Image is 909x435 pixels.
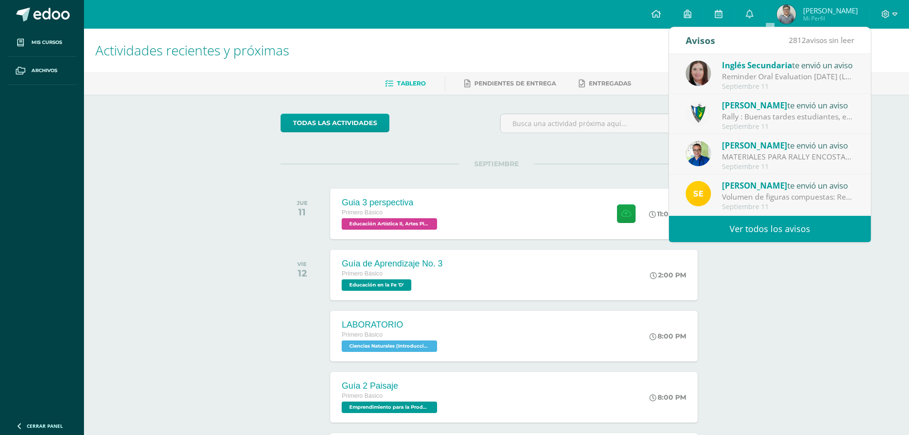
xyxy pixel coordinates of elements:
div: JUE [297,200,308,206]
div: 12 [297,267,307,279]
span: Inglés Secundaria [722,60,792,71]
span: [PERSON_NAME] [803,6,858,15]
img: 3ba3423faefa342bc2c5b8ea565e626e.png [777,5,796,24]
a: Mis cursos [8,29,76,57]
a: Ver todos los avisos [669,216,871,242]
div: LABORATORIO [342,320,439,330]
span: Mi Perfil [803,14,858,22]
span: Tablero [397,80,426,87]
div: Rally : Buenas tardes estudiantes, es un gusto saludarlos. Por este medio se informa que los jóve... [722,111,855,122]
span: Emprendimiento para la Productividad 'D' [342,402,437,413]
div: Volumen de figuras compuestas: Realiza los siguientes ejercicios en tu cuaderno. Debes encontrar ... [722,191,855,202]
div: Reminder Oral Evaluation Sept 19th (L3 Miss Mary): Hi guys! I remind you to work on your project ... [722,71,855,82]
div: te envió un aviso [722,139,855,151]
span: Actividades recientes y próximas [95,41,289,59]
div: 11 [297,206,308,218]
div: Guia 3 perspectiva [342,198,439,208]
span: Ciencias Naturales (Introducción a la Biología) 'D' [342,340,437,352]
span: Cerrar panel [27,423,63,429]
a: todas las Actividades [281,114,389,132]
span: Primero Básico [342,331,382,338]
span: Primero Básico [342,209,382,216]
div: Avisos [686,27,715,53]
span: Entregadas [589,80,631,87]
div: te envió un aviso [722,179,855,191]
img: 9f174a157161b4ddbe12118a61fed988.png [686,101,711,126]
div: 8:00 PM [649,332,686,340]
span: Educación en la Fe 'D' [342,279,411,291]
img: 8af0450cf43d44e38c4a1497329761f3.png [686,61,711,86]
span: [PERSON_NAME] [722,100,787,111]
span: SEPTIEMBRE [459,159,534,168]
span: [PERSON_NAME] [722,140,787,151]
div: Guía de Aprendizaje No. 3 [342,259,442,269]
a: Tablero [385,76,426,91]
span: Educación Artística II, Artes Plásticas 'D' [342,218,437,230]
span: 2812 [789,35,806,45]
span: Primero Básico [342,270,382,277]
div: Septiembre 11 [722,203,855,211]
div: Septiembre 11 [722,83,855,91]
span: avisos sin leer [789,35,854,45]
span: Primero Básico [342,393,382,399]
div: te envió un aviso [722,59,855,71]
span: Archivos [31,67,57,74]
span: Pendientes de entrega [474,80,556,87]
div: MATERIALES PARA RALLY ENCOSTALADOS: Buena tardes estimados padres de familia y alumnos, según ind... [722,151,855,162]
a: Archivos [8,57,76,85]
a: Pendientes de entrega [464,76,556,91]
div: Septiembre 11 [722,123,855,131]
span: Mis cursos [31,39,62,46]
div: Septiembre 11 [722,163,855,171]
a: Entregadas [579,76,631,91]
img: 692ded2a22070436d299c26f70cfa591.png [686,141,711,166]
div: Guía 2 Paisaje [342,381,439,391]
div: 11:00 PM [649,210,686,218]
div: 2:00 PM [650,271,686,279]
div: te envió un aviso [722,99,855,111]
span: [PERSON_NAME] [722,180,787,191]
img: 03c2987289e60ca238394da5f82a525a.png [686,181,711,206]
input: Busca una actividad próxima aquí... [501,114,712,133]
div: VIE [297,261,307,267]
div: 8:00 PM [649,393,686,402]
